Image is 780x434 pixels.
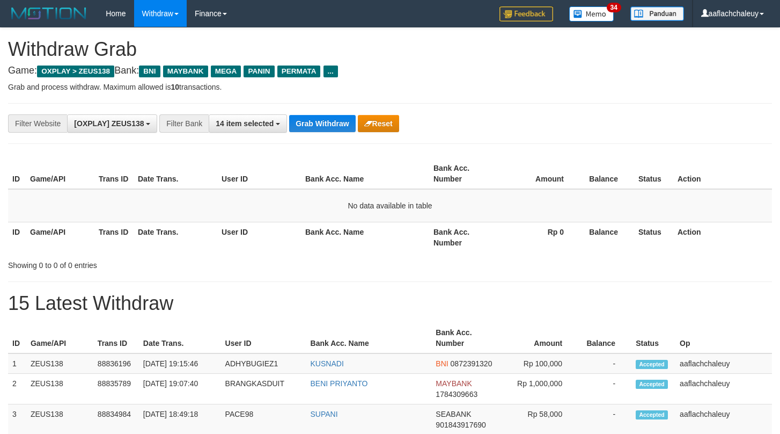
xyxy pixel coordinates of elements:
span: Accepted [636,360,668,369]
th: User ID [221,323,306,353]
th: Date Trans. [134,158,217,189]
th: Game/API [26,222,94,252]
th: Status [631,323,675,353]
th: Op [675,323,772,353]
th: Balance [578,323,631,353]
th: User ID [217,158,301,189]
button: Grab Withdraw [289,115,355,132]
th: Bank Acc. Number [429,222,498,252]
h4: Game: Bank: [8,66,772,76]
th: Game/API [26,158,94,189]
th: Date Trans. [139,323,221,353]
span: MAYBANK [163,66,208,77]
td: ZEUS138 [26,353,93,374]
th: Date Trans. [134,222,217,252]
th: Balance [580,222,634,252]
p: Grab and process withdraw. Maximum allowed is transactions. [8,82,772,92]
th: Action [673,158,772,189]
td: [DATE] 19:07:40 [139,374,221,404]
th: Amount [498,158,580,189]
span: Copy 1784309663 to clipboard [436,390,477,399]
img: Button%20Memo.svg [569,6,614,21]
th: Bank Acc. Number [431,323,498,353]
th: Trans ID [93,323,139,353]
th: Rp 0 [498,222,580,252]
span: SEABANK [436,410,471,418]
th: Bank Acc. Number [429,158,498,189]
th: Bank Acc. Name [301,158,429,189]
td: 1 [8,353,26,374]
th: ID [8,158,26,189]
img: MOTION_logo.png [8,5,90,21]
h1: Withdraw Grab [8,39,772,60]
td: 88835789 [93,374,139,404]
span: MEGA [211,66,241,77]
span: BNI [139,66,160,77]
th: Amount [498,323,578,353]
h1: 15 Latest Withdraw [8,293,772,314]
td: ADHYBUGIEZ1 [221,353,306,374]
span: Accepted [636,380,668,389]
td: aaflachchaleuy [675,353,772,374]
td: BRANGKASDUIT [221,374,306,404]
span: PERMATA [277,66,321,77]
span: 14 item selected [216,119,274,128]
th: Bank Acc. Name [306,323,432,353]
span: Copy 0872391320 to clipboard [451,359,492,368]
th: Status [634,222,673,252]
button: Reset [358,115,399,132]
span: OXPLAY > ZEUS138 [37,66,114,77]
div: Showing 0 to 0 of 0 entries [8,256,317,271]
span: ... [323,66,338,77]
th: Game/API [26,323,93,353]
span: PANIN [244,66,274,77]
td: Rp 100,000 [498,353,578,374]
span: MAYBANK [436,379,472,388]
th: ID [8,222,26,252]
td: No data available in table [8,189,772,222]
td: 2 [8,374,26,404]
th: Status [634,158,673,189]
div: Filter Website [8,114,67,133]
span: Accepted [636,410,668,419]
span: 34 [607,3,621,12]
th: ID [8,323,26,353]
span: [OXPLAY] ZEUS138 [74,119,144,128]
button: 14 item selected [209,114,287,133]
td: - [578,353,631,374]
button: [OXPLAY] ZEUS138 [67,114,157,133]
th: User ID [217,222,301,252]
td: [DATE] 19:15:46 [139,353,221,374]
th: Trans ID [94,222,134,252]
th: Action [673,222,772,252]
td: Rp 1,000,000 [498,374,578,404]
th: Trans ID [94,158,134,189]
th: Bank Acc. Name [301,222,429,252]
td: ZEUS138 [26,374,93,404]
th: Balance [580,158,634,189]
a: SUPANI [311,410,338,418]
a: KUSNADI [311,359,344,368]
div: Filter Bank [159,114,209,133]
span: Copy 901843917690 to clipboard [436,421,485,429]
span: BNI [436,359,448,368]
a: BENI PRIYANTO [311,379,368,388]
strong: 10 [171,83,179,91]
img: panduan.png [630,6,684,21]
img: Feedback.jpg [499,6,553,21]
td: aaflachchaleuy [675,374,772,404]
td: 88836196 [93,353,139,374]
td: - [578,374,631,404]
